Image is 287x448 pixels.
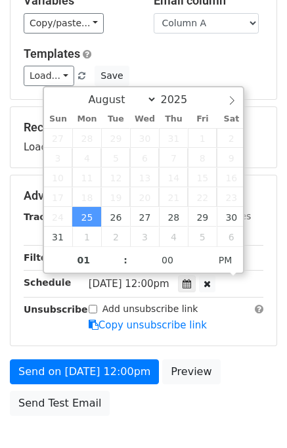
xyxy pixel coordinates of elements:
[101,227,130,246] span: September 2, 2025
[188,207,217,227] span: August 29, 2025
[101,187,130,207] span: August 19, 2025
[162,359,220,384] a: Preview
[217,168,246,187] span: August 16, 2025
[188,227,217,246] span: September 5, 2025
[24,120,263,154] div: Loading...
[130,168,159,187] span: August 13, 2025
[130,128,159,148] span: July 30, 2025
[44,247,124,273] input: Hour
[221,385,287,448] iframe: Chat Widget
[159,168,188,187] span: August 14, 2025
[159,227,188,246] span: September 4, 2025
[159,207,188,227] span: August 28, 2025
[44,168,73,187] span: August 10, 2025
[24,66,74,86] a: Load...
[217,128,246,148] span: August 2, 2025
[217,115,246,123] span: Sat
[217,187,246,207] span: August 23, 2025
[72,168,101,187] span: August 11, 2025
[24,252,57,263] strong: Filters
[130,227,159,246] span: September 3, 2025
[101,115,130,123] span: Tue
[72,128,101,148] span: July 28, 2025
[44,207,73,227] span: August 24, 2025
[217,207,246,227] span: August 30, 2025
[44,115,73,123] span: Sun
[44,187,73,207] span: August 17, 2025
[101,148,130,168] span: August 5, 2025
[24,277,71,288] strong: Schedule
[24,47,80,60] a: Templates
[157,93,204,106] input: Year
[101,207,130,227] span: August 26, 2025
[72,227,101,246] span: September 1, 2025
[101,168,130,187] span: August 12, 2025
[89,319,207,331] a: Copy unsubscribe link
[10,391,110,416] a: Send Test Email
[159,115,188,123] span: Thu
[130,115,159,123] span: Wed
[208,247,244,273] span: Click to toggle
[24,120,263,135] h5: Recipients
[24,13,104,34] a: Copy/paste...
[130,148,159,168] span: August 6, 2025
[44,148,73,168] span: August 3, 2025
[72,148,101,168] span: August 4, 2025
[24,212,68,222] strong: Tracking
[44,227,73,246] span: August 31, 2025
[159,187,188,207] span: August 21, 2025
[127,247,208,273] input: Minute
[72,207,101,227] span: August 25, 2025
[130,207,159,227] span: August 27, 2025
[123,247,127,273] span: :
[159,128,188,148] span: July 31, 2025
[217,148,246,168] span: August 9, 2025
[44,128,73,148] span: July 27, 2025
[188,168,217,187] span: August 15, 2025
[130,187,159,207] span: August 20, 2025
[188,115,217,123] span: Fri
[10,359,159,384] a: Send on [DATE] 12:00pm
[188,148,217,168] span: August 8, 2025
[72,115,101,123] span: Mon
[217,227,246,246] span: September 6, 2025
[159,148,188,168] span: August 7, 2025
[95,66,129,86] button: Save
[89,278,169,290] span: [DATE] 12:00pm
[188,187,217,207] span: August 22, 2025
[24,189,263,203] h5: Advanced
[102,302,198,316] label: Add unsubscribe link
[24,304,88,315] strong: Unsubscribe
[188,128,217,148] span: August 1, 2025
[72,187,101,207] span: August 18, 2025
[101,128,130,148] span: July 29, 2025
